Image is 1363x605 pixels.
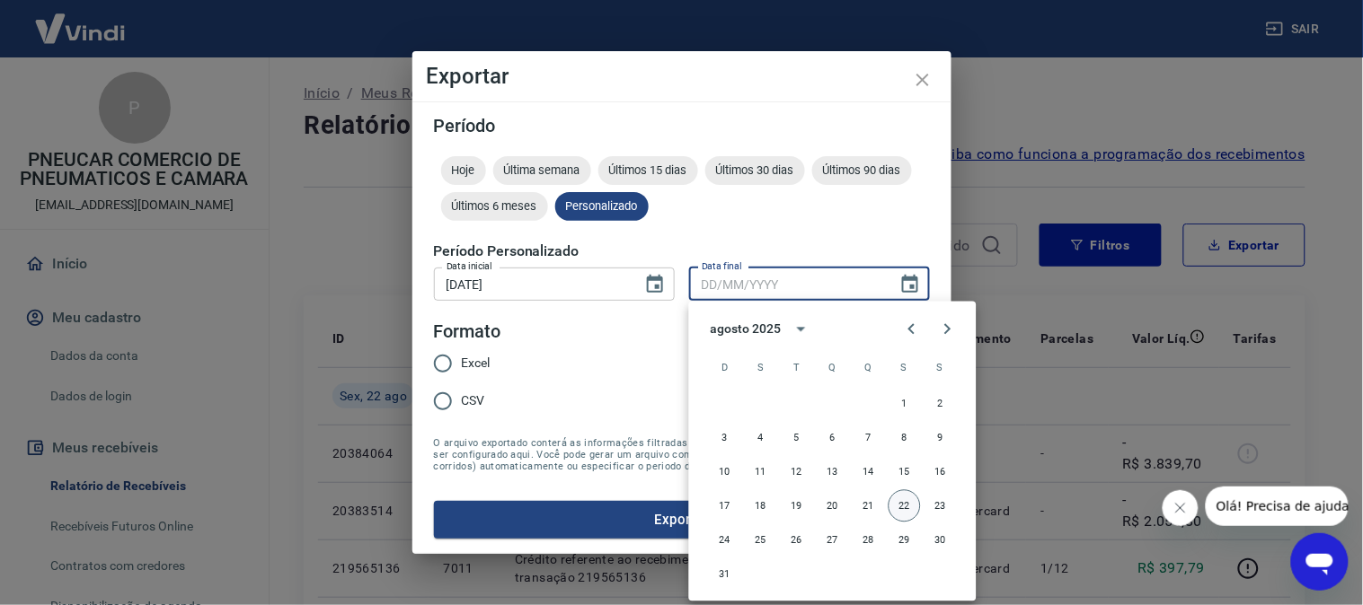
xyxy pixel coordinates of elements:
[441,156,486,185] div: Hoje
[925,422,957,454] button: 9
[705,156,805,185] div: Últimos 30 dias
[853,422,885,454] button: 7
[925,350,957,386] span: sábado
[711,320,781,338] div: agosto 2025
[781,456,813,488] button: 12
[434,242,930,260] h5: Período Personalizado
[447,259,492,273] label: Data inicial
[925,456,957,488] button: 16
[889,524,921,557] button: 29
[817,422,849,454] button: 6
[853,350,885,386] span: quinta-feira
[781,524,813,557] button: 26
[817,490,849,522] button: 20
[709,422,741,454] button: 3
[745,422,777,454] button: 4
[817,456,849,488] button: 13
[812,163,912,177] span: Últimos 90 dias
[434,437,930,472] span: O arquivo exportado conterá as informações filtradas na tela anterior com exceção do período que ...
[817,350,849,386] span: quarta-feira
[434,117,930,135] h5: Período
[555,199,649,213] span: Personalizado
[889,350,921,386] span: sexta-feira
[709,558,741,591] button: 31
[894,311,930,347] button: Previous month
[889,422,921,454] button: 8
[1206,487,1349,526] iframe: Mensagem da empresa
[441,163,486,177] span: Hoje
[493,163,591,177] span: Última semana
[889,490,921,522] button: 22
[598,163,698,177] span: Últimos 15 dias
[493,156,591,185] div: Última semana
[812,156,912,185] div: Últimos 90 dias
[11,13,151,27] span: Olá! Precisa de ajuda?
[889,388,921,420] button: 1
[709,524,741,557] button: 24
[901,58,944,101] button: close
[892,267,928,302] button: Choose date
[637,267,673,302] button: Choose date, selected date is 20 de ago de 2025
[853,524,885,557] button: 28
[441,199,548,213] span: Últimos 6 meses
[434,267,630,301] input: DD/MM/YYYY
[555,192,649,221] div: Personalizado
[434,319,501,345] legend: Formato
[745,456,777,488] button: 11
[709,490,741,522] button: 17
[598,156,698,185] div: Últimos 15 dias
[925,490,957,522] button: 23
[745,524,777,557] button: 25
[889,456,921,488] button: 15
[705,163,805,177] span: Últimos 30 dias
[462,354,491,373] span: Excel
[781,490,813,522] button: 19
[781,350,813,386] span: terça-feira
[702,259,742,273] label: Data final
[462,391,485,410] span: CSV
[930,311,966,347] button: Next month
[745,490,777,522] button: 18
[925,524,957,557] button: 30
[745,350,777,386] span: segunda-feira
[427,66,937,87] h4: Exportar
[709,456,741,488] button: 10
[1163,490,1199,526] iframe: Fechar mensagem
[441,192,548,221] div: Últimos 6 meses
[781,422,813,454] button: 5
[853,490,885,522] button: 21
[817,524,849,557] button: 27
[689,267,885,301] input: DD/MM/YYYY
[786,314,817,345] button: calendar view is open, switch to year view
[709,350,741,386] span: domingo
[434,501,930,539] button: Exportar
[853,456,885,488] button: 14
[1291,533,1349,591] iframe: Botão para abrir a janela de mensagens
[925,388,957,420] button: 2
